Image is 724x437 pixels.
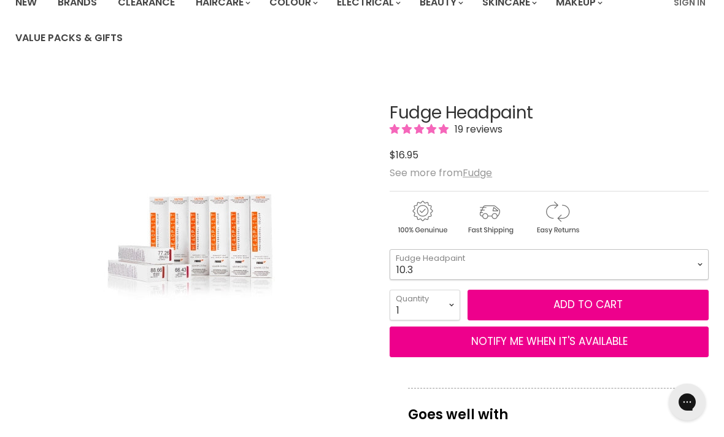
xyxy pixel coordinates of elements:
[390,166,492,180] span: See more from
[663,379,712,425] iframe: Gorgias live chat messenger
[390,122,451,136] span: 4.89 stars
[525,199,590,236] img: returns.gif
[463,166,492,180] a: Fudge
[408,388,690,428] p: Goes well with
[390,148,418,162] span: $16.95
[457,199,522,236] img: shipping.gif
[390,199,455,236] img: genuine.gif
[6,25,132,51] a: Value Packs & Gifts
[390,327,709,357] button: NOTIFY ME WHEN IT'S AVAILABLE
[15,73,372,430] div: Fudge Headpaint image. Click or Scroll to Zoom.
[451,122,503,136] span: 19 reviews
[390,104,709,123] h1: Fudge Headpaint
[390,290,460,320] select: Quantity
[468,290,709,320] button: Add to cart
[83,85,304,417] img: Fudge Headpaint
